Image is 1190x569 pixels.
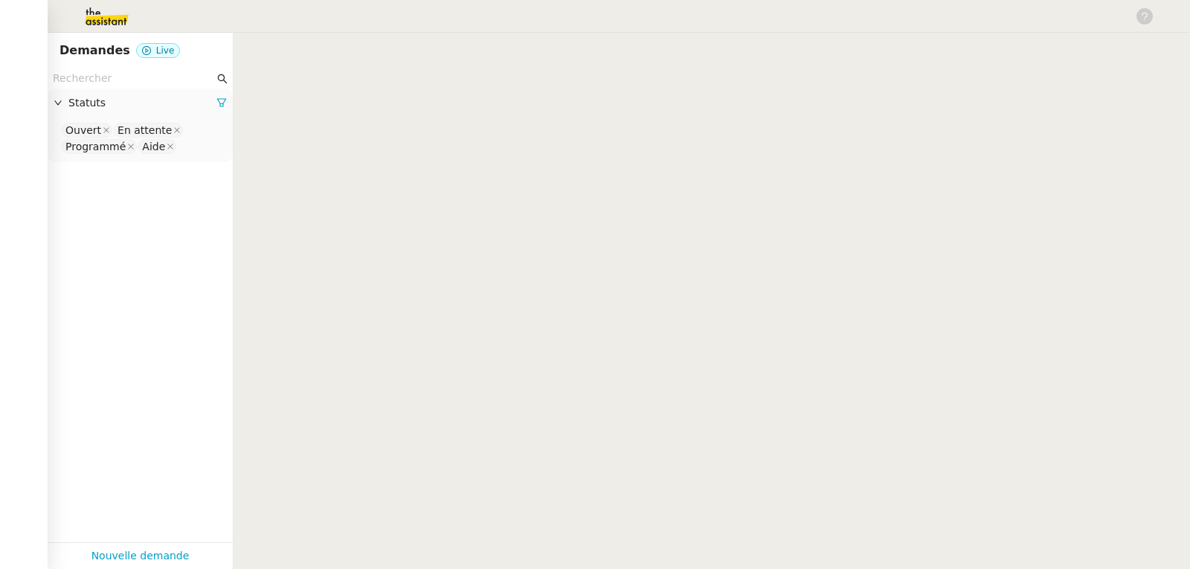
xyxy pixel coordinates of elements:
[48,89,233,118] div: Statuts
[53,70,214,87] input: Rechercher
[68,94,216,112] span: Statuts
[62,123,112,138] nz-select-item: Ouvert
[156,45,175,56] span: Live
[114,123,183,138] nz-select-item: En attente
[91,547,190,565] a: Nouvelle demande
[59,40,130,61] nz-page-header-title: Demandes
[138,139,176,154] nz-select-item: Aide
[142,140,165,153] div: Aide
[62,139,137,154] nz-select-item: Programmé
[118,123,172,137] div: En attente
[65,123,101,137] div: Ouvert
[65,140,126,153] div: Programmé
